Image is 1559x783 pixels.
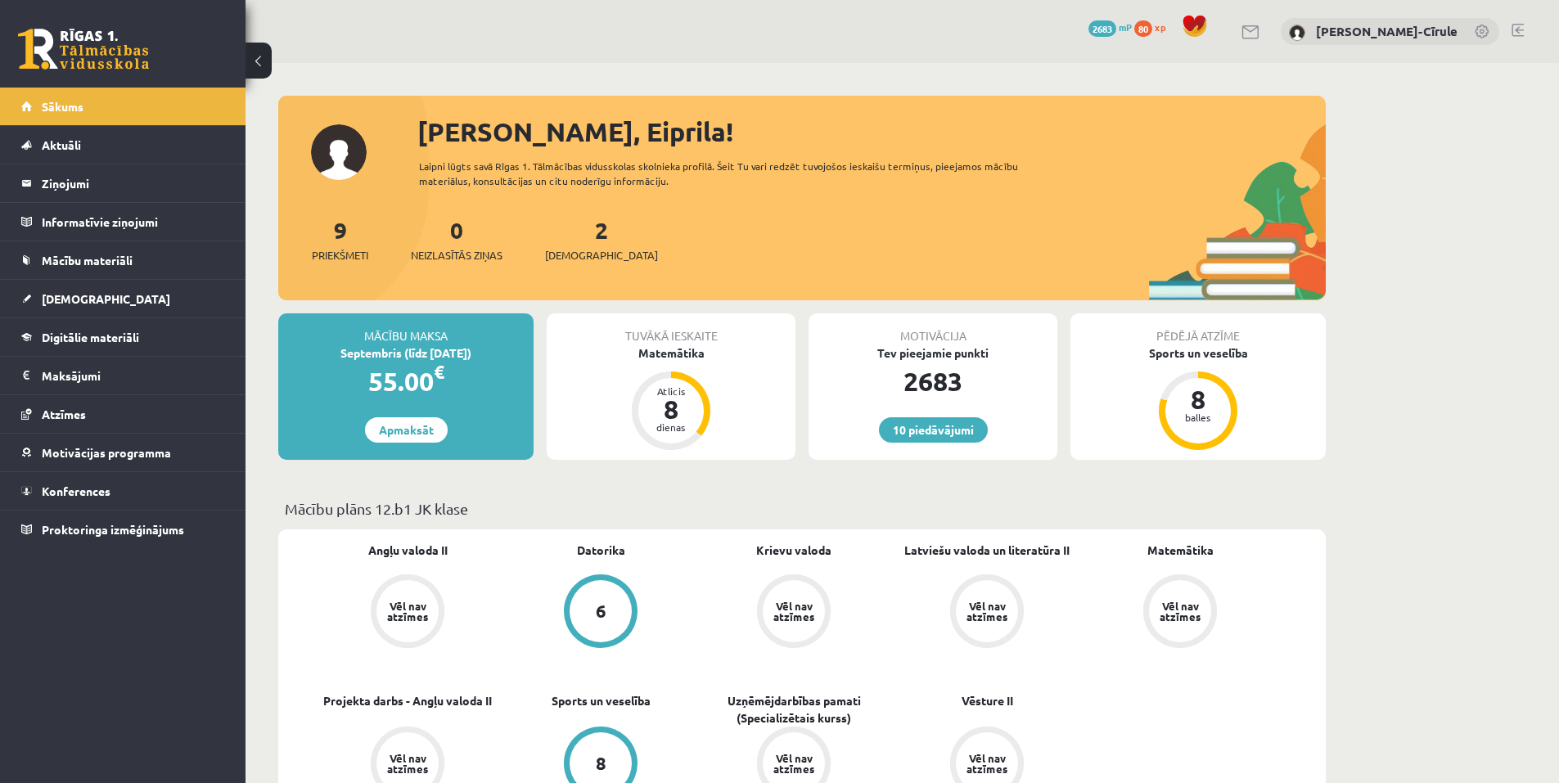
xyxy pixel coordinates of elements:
[962,692,1013,709] a: Vēsture II
[547,344,795,452] a: Matemātika Atlicis 8 dienas
[42,357,225,394] legend: Maksājumi
[42,137,81,152] span: Aktuāli
[1316,23,1458,39] a: [PERSON_NAME]-Cīrule
[42,330,139,344] span: Digitālie materiāli
[21,434,225,471] a: Motivācijas programma
[42,291,170,306] span: [DEMOGRAPHIC_DATA]
[904,542,1070,559] a: Latviešu valoda un literatūra II
[697,692,890,727] a: Uzņēmējdarbības pamati (Specializētais kurss)
[42,253,133,268] span: Mācību materiāli
[278,362,534,401] div: 55.00
[21,203,225,241] a: Informatīvie ziņojumi
[504,574,697,651] a: 6
[1088,20,1132,34] a: 2683 mP
[964,601,1010,622] div: Vēl nav atzīmes
[42,522,184,537] span: Proktoringa izmēģinājums
[419,159,1048,188] div: Laipni lūgts savā Rīgas 1. Tālmācības vidusskolas skolnieka profilā. Šeit Tu vari redzēt tuvojošo...
[42,445,171,460] span: Motivācijas programma
[385,601,430,622] div: Vēl nav atzīmes
[21,318,225,356] a: Digitālie materiāli
[1134,20,1174,34] a: 80 xp
[1070,313,1326,344] div: Pēdējā atzīme
[1088,20,1116,37] span: 2683
[809,362,1057,401] div: 2683
[21,88,225,125] a: Sākums
[21,280,225,317] a: [DEMOGRAPHIC_DATA]
[42,484,110,498] span: Konferences
[697,574,890,651] a: Vēl nav atzīmes
[552,692,651,709] a: Sports un veselība
[21,164,225,202] a: Ziņojumi
[1174,412,1223,422] div: balles
[596,754,606,772] div: 8
[1157,601,1203,622] div: Vēl nav atzīmes
[964,753,1010,774] div: Vēl nav atzīmes
[545,215,658,263] a: 2[DEMOGRAPHIC_DATA]
[1147,542,1214,559] a: Matemātika
[890,574,1084,651] a: Vēl nav atzīmes
[771,753,817,774] div: Vēl nav atzīmes
[311,574,504,651] a: Vēl nav atzīmes
[879,417,988,443] a: 10 piedāvājumi
[312,247,368,263] span: Priekšmeti
[1070,344,1326,452] a: Sports un veselība 8 balles
[312,215,368,263] a: 9Priekšmeti
[417,112,1326,151] div: [PERSON_NAME], Eiprila!
[278,313,534,344] div: Mācību maksa
[21,472,225,510] a: Konferences
[21,241,225,279] a: Mācību materiāli
[596,602,606,620] div: 6
[756,542,831,559] a: Krievu valoda
[18,29,149,70] a: Rīgas 1. Tālmācības vidusskola
[547,344,795,362] div: Matemātika
[278,344,534,362] div: Septembris (līdz [DATE])
[1134,20,1152,37] span: 80
[771,601,817,622] div: Vēl nav atzīmes
[1155,20,1165,34] span: xp
[577,542,625,559] a: Datorika
[42,407,86,421] span: Atzīmes
[21,126,225,164] a: Aktuāli
[411,215,502,263] a: 0Neizlasītās ziņas
[42,99,83,114] span: Sākums
[1070,344,1326,362] div: Sports un veselība
[365,417,448,443] a: Apmaksāt
[21,511,225,548] a: Proktoringa izmēģinājums
[545,247,658,263] span: [DEMOGRAPHIC_DATA]
[1084,574,1277,651] a: Vēl nav atzīmes
[385,753,430,774] div: Vēl nav atzīmes
[809,313,1057,344] div: Motivācija
[809,344,1057,362] div: Tev pieejamie punkti
[42,203,225,241] legend: Informatīvie ziņojumi
[42,164,225,202] legend: Ziņojumi
[647,422,696,432] div: dienas
[434,360,444,384] span: €
[1289,25,1305,41] img: Eiprila Geršebeka-Cīrule
[647,396,696,422] div: 8
[368,542,448,559] a: Angļu valoda II
[647,386,696,396] div: Atlicis
[547,313,795,344] div: Tuvākā ieskaite
[411,247,502,263] span: Neizlasītās ziņas
[21,395,225,433] a: Atzīmes
[285,497,1319,520] p: Mācību plāns 12.b1 JK klase
[21,357,225,394] a: Maksājumi
[1174,386,1223,412] div: 8
[323,692,492,709] a: Projekta darbs - Angļu valoda II
[1119,20,1132,34] span: mP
